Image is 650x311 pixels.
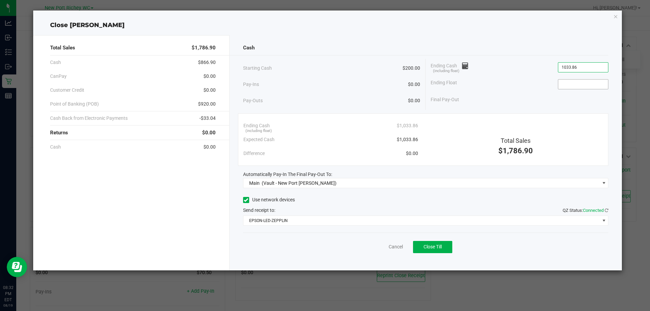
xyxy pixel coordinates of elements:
span: Close Till [424,244,442,249]
span: (including float) [245,128,272,134]
span: $1,786.90 [498,147,533,155]
span: Starting Cash [243,65,272,72]
span: Final Pay-Out [431,96,459,103]
span: $0.00 [203,73,216,80]
span: (including float) [433,68,459,74]
span: Ending Float [431,79,457,89]
span: $920.00 [198,101,216,108]
span: $0.00 [408,81,420,88]
span: Pay-Outs [243,97,263,104]
span: Cash [243,44,255,52]
span: Customer Credit [50,87,84,94]
span: $1,786.90 [192,44,216,52]
span: $0.00 [406,150,418,157]
span: EPSON-LED-ZEPPLIN [243,216,600,225]
div: Returns [50,126,216,140]
span: Total Sales [501,137,530,144]
iframe: Resource center [7,257,27,277]
a: Cancel [389,243,403,250]
span: Cash Back from Electronic Payments [50,115,128,122]
span: Main [249,180,260,186]
span: Send receipt to: [243,207,275,213]
span: $0.00 [408,97,420,104]
span: (Vault - New Port [PERSON_NAME]) [262,180,337,186]
span: -$33.04 [199,115,216,122]
span: Cash [50,59,61,66]
span: Difference [243,150,265,157]
span: $0.00 [202,129,216,137]
span: Ending Cash [243,122,270,129]
span: $200.00 [403,65,420,72]
span: Connected [583,208,604,213]
span: CanPay [50,73,67,80]
span: QZ Status: [563,208,608,213]
span: Point of Banking (POB) [50,101,99,108]
span: Cash [50,143,61,151]
span: $866.90 [198,59,216,66]
button: Close Till [413,241,452,253]
span: Total Sales [50,44,75,52]
span: $1,033.86 [397,122,418,129]
label: Use network devices [243,196,295,203]
span: $1,033.86 [397,136,418,143]
span: Ending Cash [431,62,469,72]
span: Expected Cash [243,136,275,143]
span: $0.00 [203,143,216,151]
span: $0.00 [203,87,216,94]
div: Close [PERSON_NAME] [33,21,622,30]
span: Pay-Ins [243,81,259,88]
span: Automatically Pay-In The Final Pay-Out To: [243,172,332,177]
